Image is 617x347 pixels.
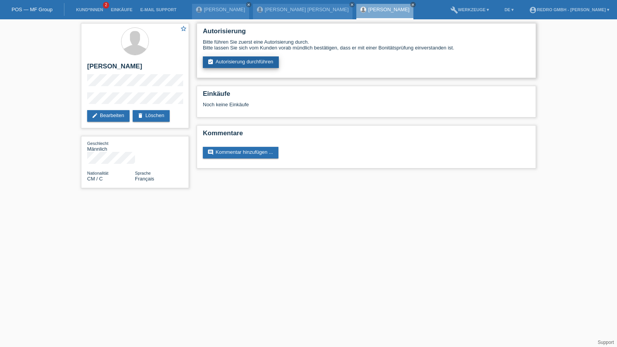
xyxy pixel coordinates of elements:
[87,110,130,122] a: editBearbeiten
[349,2,355,7] a: close
[87,63,183,74] h2: [PERSON_NAME]
[203,147,278,158] a: commentKommentar hinzufügen ...
[447,7,493,12] a: buildWerkzeuge ▾
[203,56,279,68] a: assignment_turned_inAutorisierung durchführen
[133,110,170,122] a: deleteLöschen
[87,171,108,175] span: Nationalität
[180,25,187,33] a: star_border
[203,102,530,113] div: Noch keine Einkäufe
[207,149,214,155] i: comment
[350,3,354,7] i: close
[410,2,416,7] a: close
[12,7,52,12] a: POS — MF Group
[246,2,251,7] a: close
[207,59,214,65] i: assignment_turned_in
[107,7,136,12] a: Einkäufe
[203,39,530,51] div: Bitte führen Sie zuerst eine Autorisierung durch. Bitte lassen Sie sich vom Kunden vorab mündlich...
[92,112,98,119] i: edit
[87,176,103,182] span: Kamerun / C / 01.01.2002
[72,7,107,12] a: Kund*innen
[247,3,251,7] i: close
[180,25,187,32] i: star_border
[368,7,410,12] a: [PERSON_NAME]
[501,7,518,12] a: DE ▾
[87,140,135,152] div: Männlich
[411,3,415,7] i: close
[203,129,530,141] h2: Kommentare
[137,7,180,12] a: E-Mail Support
[135,171,151,175] span: Sprache
[103,2,109,9] span: 2
[203,27,530,39] h2: Autorisierung
[529,6,537,14] i: account_circle
[525,7,613,12] a: account_circleRedro GmbH - [PERSON_NAME] ▾
[598,340,614,345] a: Support
[203,90,530,102] h2: Einkäufe
[265,7,349,12] a: [PERSON_NAME] [PERSON_NAME]
[135,176,154,182] span: Français
[450,6,458,14] i: build
[87,141,108,146] span: Geschlecht
[137,112,143,119] i: delete
[204,7,245,12] a: [PERSON_NAME]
